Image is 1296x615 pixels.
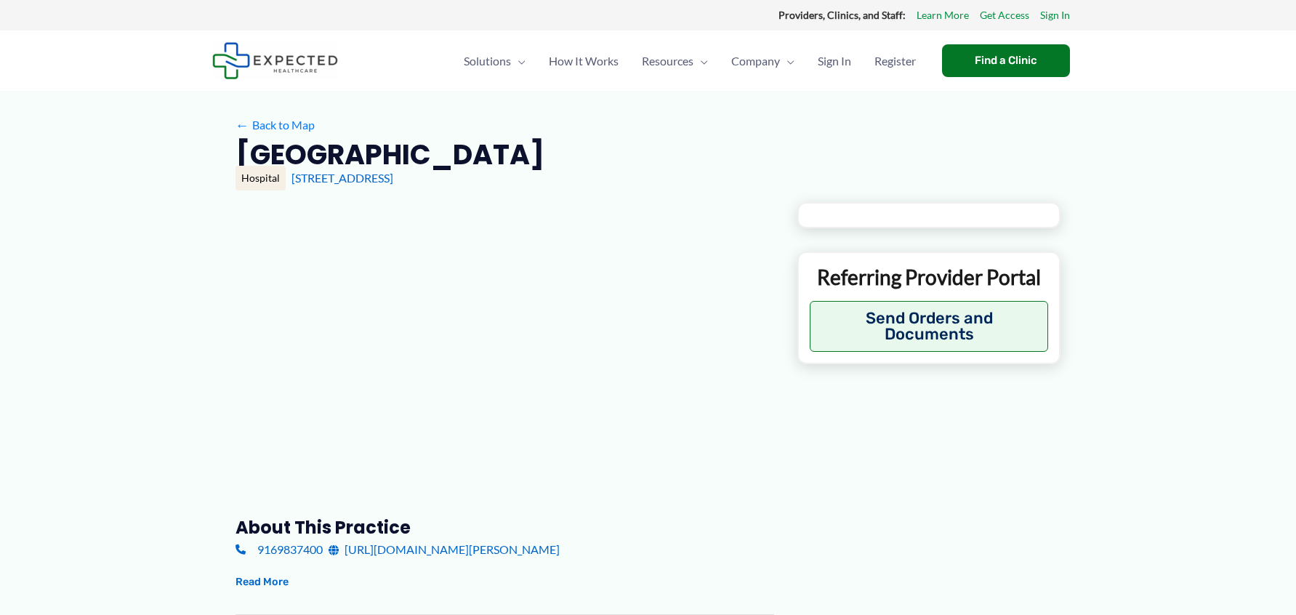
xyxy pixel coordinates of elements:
[818,36,851,87] span: Sign In
[693,36,708,87] span: Menu Toggle
[642,36,693,87] span: Resources
[452,36,537,87] a: SolutionsMenu Toggle
[874,36,916,87] span: Register
[291,171,393,185] a: [STREET_ADDRESS]
[236,539,323,560] a: 9169837400
[806,36,863,87] a: Sign In
[537,36,630,87] a: How It Works
[329,539,560,560] a: [URL][DOMAIN_NAME][PERSON_NAME]
[236,516,774,539] h3: About this practice
[917,6,969,25] a: Learn More
[1040,6,1070,25] a: Sign In
[236,114,315,136] a: ←Back to Map
[236,574,289,591] button: Read More
[778,9,906,21] strong: Providers, Clinics, and Staff:
[942,44,1070,77] a: Find a Clinic
[731,36,780,87] span: Company
[549,36,619,87] span: How It Works
[452,36,927,87] nav: Primary Site Navigation
[236,166,286,190] div: Hospital
[212,42,338,79] img: Expected Healthcare Logo - side, dark font, small
[863,36,927,87] a: Register
[464,36,511,87] span: Solutions
[511,36,526,87] span: Menu Toggle
[980,6,1029,25] a: Get Access
[810,264,1049,290] p: Referring Provider Portal
[630,36,720,87] a: ResourcesMenu Toggle
[236,137,544,172] h2: [GEOGRAPHIC_DATA]
[810,301,1049,352] button: Send Orders and Documents
[236,118,249,132] span: ←
[720,36,806,87] a: CompanyMenu Toggle
[780,36,794,87] span: Menu Toggle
